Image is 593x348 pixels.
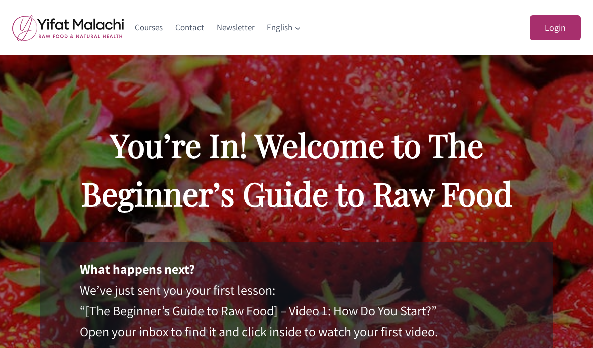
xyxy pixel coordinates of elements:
[169,16,211,40] a: Contact
[80,260,195,277] strong: What happens next?
[129,16,169,40] a: Courses
[530,15,581,41] a: Login
[129,16,308,40] nav: Primary Navigation
[210,16,261,40] a: Newsletter
[261,16,308,40] a: English
[12,15,124,41] img: yifat_logo41_en.png
[267,21,301,34] span: English
[40,121,553,217] h2: You’re In! Welcome to The Beginner’s Guide to Raw Food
